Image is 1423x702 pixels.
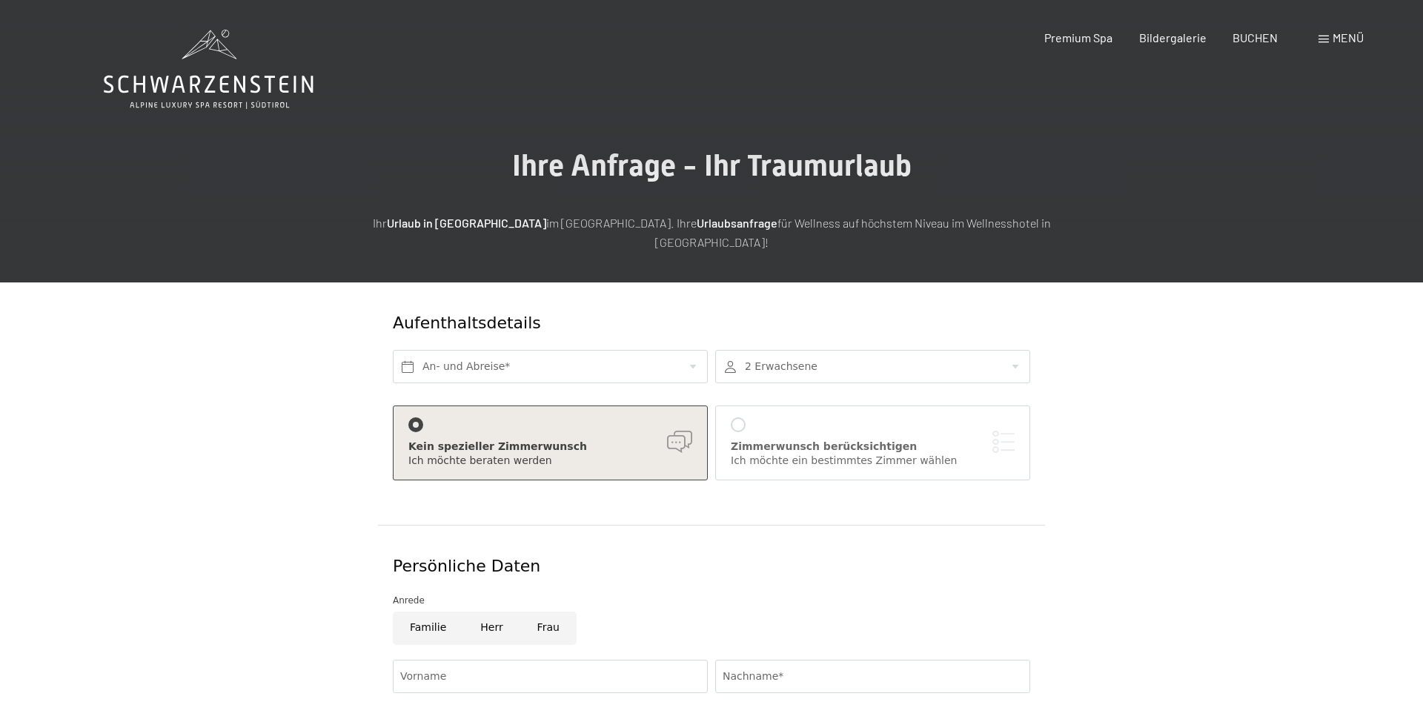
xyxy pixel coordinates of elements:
[408,440,692,454] div: Kein spezieller Zimmerwunsch
[1333,30,1364,44] span: Menü
[341,213,1082,251] p: Ihr im [GEOGRAPHIC_DATA]. Ihre für Wellness auf höchstem Niveau im Wellnesshotel in [GEOGRAPHIC_D...
[387,216,546,230] strong: Urlaub in [GEOGRAPHIC_DATA]
[731,440,1015,454] div: Zimmerwunsch berücksichtigen
[731,454,1015,468] div: Ich möchte ein bestimmtes Zimmer wählen
[1233,30,1278,44] a: BUCHEN
[408,454,692,468] div: Ich möchte beraten werden
[512,148,912,183] span: Ihre Anfrage - Ihr Traumurlaub
[393,312,923,335] div: Aufenthaltsdetails
[393,593,1030,608] div: Anrede
[393,555,1030,578] div: Persönliche Daten
[1139,30,1207,44] a: Bildergalerie
[697,216,777,230] strong: Urlaubsanfrage
[1044,30,1112,44] a: Premium Spa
